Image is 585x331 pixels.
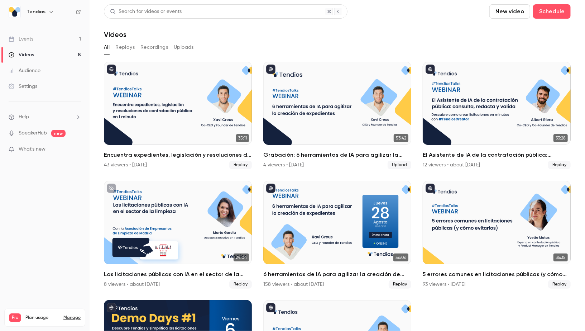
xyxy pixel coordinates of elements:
div: Audience [9,67,40,74]
button: published [266,184,275,193]
span: 33:28 [553,134,568,142]
a: 53:42Grabación: 6 herramientas de IA para agilizar la creación de expedientes4 viewers • [DATE]Up... [263,62,411,169]
span: 56:06 [393,254,408,261]
span: Upload [388,161,411,169]
section: Videos [104,4,571,327]
h2: Las licitaciones públicas con IA en el sector de la limpieza [104,270,252,279]
span: Replay [548,161,571,169]
li: 6 herramientas de IA para agilizar la creación de expedientes [263,181,411,288]
div: Events [9,36,33,43]
button: New video [489,4,530,19]
span: 24:04 [234,254,249,261]
li: 5 errores comunes en licitaciones públicas (y cómo evitarlos) [423,181,571,288]
h2: 6 herramientas de IA para agilizar la creación de expedientes [263,270,411,279]
li: Grabación: 6 herramientas de IA para agilizar la creación de expedientes [263,62,411,169]
div: 4 viewers • [DATE] [263,161,304,169]
div: Settings [9,83,37,90]
span: Plan usage [25,315,59,321]
span: 35:11 [236,134,249,142]
span: 36:35 [553,254,568,261]
span: Replay [548,280,571,289]
button: published [426,65,435,74]
button: All [104,42,110,53]
li: help-dropdown-opener [9,113,81,121]
div: Videos [9,51,34,58]
h2: 5 errores comunes en licitaciones públicas (y cómo evitarlos) [423,270,571,279]
button: published [107,303,116,312]
button: published [266,65,275,74]
h2: Grabación: 6 herramientas de IA para agilizar la creación de expedientes [263,151,411,159]
button: published [426,184,435,193]
div: 12 viewers • about [DATE] [423,161,480,169]
button: Replays [115,42,135,53]
a: 33:28El Asistente de IA de la contratación pública: consulta, redacta y valida.12 viewers • about... [423,62,571,169]
a: 36:355 errores comunes en licitaciones públicas (y cómo evitarlos)93 viewers • [DATE]Replay [423,181,571,288]
span: Replay [229,161,252,169]
span: Replay [229,280,252,289]
div: Search for videos or events [110,8,182,15]
div: 43 viewers • [DATE] [104,161,147,169]
button: Uploads [174,42,194,53]
span: 53:42 [394,134,408,142]
h6: Tendios [27,8,45,15]
a: 56:066 herramientas de IA para agilizar la creación de expedientes158 viewers • about [DATE]Replay [263,181,411,288]
li: Las licitaciones públicas con IA en el sector de la limpieza [104,181,252,288]
li: El Asistente de IA de la contratación pública: consulta, redacta y valida. [423,62,571,169]
h2: El Asistente de IA de la contratación pública: consulta, redacta y valida. [423,151,571,159]
button: Schedule [533,4,571,19]
span: Help [19,113,29,121]
a: SpeakerHub [19,129,47,137]
button: published [107,65,116,74]
h1: Videos [104,30,126,39]
h2: Encuentra expedientes, legislación y resoluciones de contratación pública en 1 minuto [104,151,252,159]
div: 158 viewers • about [DATE] [263,281,324,288]
a: 24:04Las licitaciones públicas con IA en el sector de la limpieza8 viewers • about [DATE]Replay [104,181,252,288]
div: 8 viewers • about [DATE] [104,281,160,288]
div: 93 viewers • [DATE] [423,281,465,288]
span: What's new [19,146,45,153]
a: 35:11Encuentra expedientes, legislación y resoluciones de contratación pública en 1 minuto43 view... [104,62,252,169]
span: new [51,130,66,137]
button: unpublished [107,184,116,193]
img: Tendios [9,6,20,18]
li: Encuentra expedientes, legislación y resoluciones de contratación pública en 1 minuto [104,62,252,169]
span: Replay [389,280,411,289]
button: published [266,303,275,312]
span: Pro [9,313,21,322]
button: Recordings [140,42,168,53]
a: Manage [63,315,81,321]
